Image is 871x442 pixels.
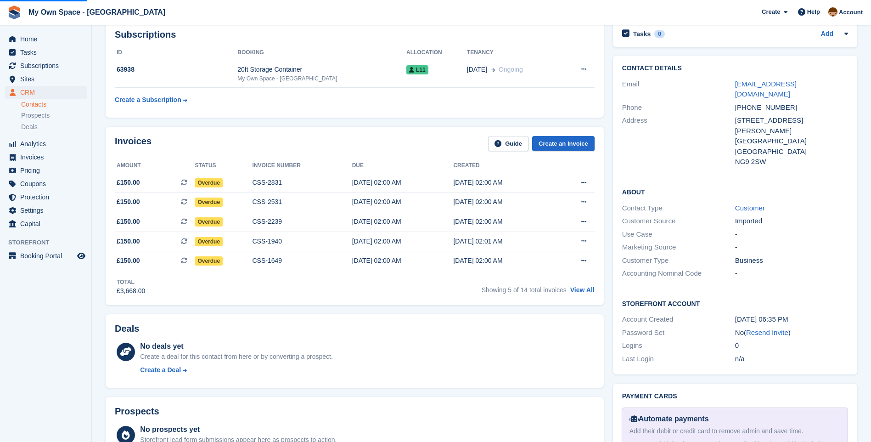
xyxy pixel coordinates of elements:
[20,86,75,99] span: CRM
[622,354,735,364] div: Last Login
[140,341,332,352] div: No deals yet
[352,217,454,227] div: [DATE] 02:00 AM
[195,159,252,173] th: Status
[352,178,454,187] div: [DATE] 02:00 AM
[453,217,555,227] div: [DATE] 02:00 AM
[140,424,337,435] div: No prospects yet
[352,159,454,173] th: Due
[453,178,555,187] div: [DATE] 02:00 AM
[488,136,528,151] a: Guide
[5,217,87,230] a: menu
[20,137,75,150] span: Analytics
[20,164,75,177] span: Pricing
[735,136,848,147] div: [GEOGRAPHIC_DATA]
[115,323,139,334] h2: Deals
[115,136,152,151] h2: Invoices
[237,74,406,83] div: My Own Space - [GEOGRAPHIC_DATA]
[5,191,87,204] a: menu
[622,314,735,325] div: Account Created
[253,237,352,246] div: CSS-1940
[622,299,848,308] h2: Storefront Account
[735,229,848,240] div: -
[622,340,735,351] div: Logins
[195,256,223,266] span: Overdue
[20,177,75,190] span: Coupons
[115,65,237,74] div: 63938
[735,216,848,227] div: Imported
[115,95,181,105] div: Create a Subscription
[195,237,223,246] span: Overdue
[5,164,87,177] a: menu
[20,217,75,230] span: Capital
[467,65,487,74] span: [DATE]
[744,329,791,336] span: ( )
[406,45,467,60] th: Allocation
[115,29,595,40] h2: Subscriptions
[622,393,848,400] h2: Payment cards
[20,151,75,164] span: Invoices
[253,159,352,173] th: Invoice number
[735,328,848,338] div: No
[5,137,87,150] a: menu
[622,216,735,227] div: Customer Source
[622,203,735,214] div: Contact Type
[140,352,332,362] div: Create a deal for this contact from here or by converting a prospect.
[735,147,848,157] div: [GEOGRAPHIC_DATA]
[5,204,87,217] a: menu
[237,65,406,74] div: 20ft Storage Container
[117,217,140,227] span: £150.00
[115,45,237,60] th: ID
[622,65,848,72] h2: Contact Details
[140,365,332,375] a: Create a Deal
[453,256,555,266] div: [DATE] 02:00 AM
[253,178,352,187] div: CSS-2831
[140,365,181,375] div: Create a Deal
[20,204,75,217] span: Settings
[622,79,735,100] div: Email
[195,178,223,187] span: Overdue
[117,237,140,246] span: £150.00
[115,159,195,173] th: Amount
[20,73,75,85] span: Sites
[253,217,352,227] div: CSS-2239
[20,191,75,204] span: Protection
[622,115,735,167] div: Address
[406,65,428,74] span: L11
[654,30,665,38] div: 0
[352,237,454,246] div: [DATE] 02:00 AM
[253,256,352,266] div: CSS-1649
[622,268,735,279] div: Accounting Nominal Code
[629,414,840,425] div: Automate payments
[570,286,595,294] a: View All
[5,177,87,190] a: menu
[735,115,848,136] div: [STREET_ADDRESS][PERSON_NAME]
[735,204,765,212] a: Customer
[25,5,169,20] a: My Own Space - [GEOGRAPHIC_DATA]
[117,197,140,207] span: £150.00
[195,198,223,207] span: Overdue
[735,268,848,279] div: -
[622,102,735,113] div: Phone
[453,237,555,246] div: [DATE] 02:01 AM
[839,8,863,17] span: Account
[622,187,848,196] h2: About
[195,217,223,227] span: Overdue
[821,29,833,40] a: Add
[735,314,848,325] div: [DATE] 06:35 PM
[352,256,454,266] div: [DATE] 02:00 AM
[253,197,352,207] div: CSS-2531
[117,278,145,286] div: Total
[117,286,145,296] div: £3,668.00
[20,59,75,72] span: Subscriptions
[117,256,140,266] span: £150.00
[20,46,75,59] span: Tasks
[629,426,840,436] div: Add their debit or credit card to remove admin and save time.
[482,286,567,294] span: Showing 5 of 14 total invoices
[5,59,87,72] a: menu
[735,340,848,351] div: 0
[21,122,87,132] a: Deals
[735,80,797,98] a: [EMAIL_ADDRESS][DOMAIN_NAME]
[5,46,87,59] a: menu
[622,242,735,253] div: Marketing Source
[20,249,75,262] span: Booking Portal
